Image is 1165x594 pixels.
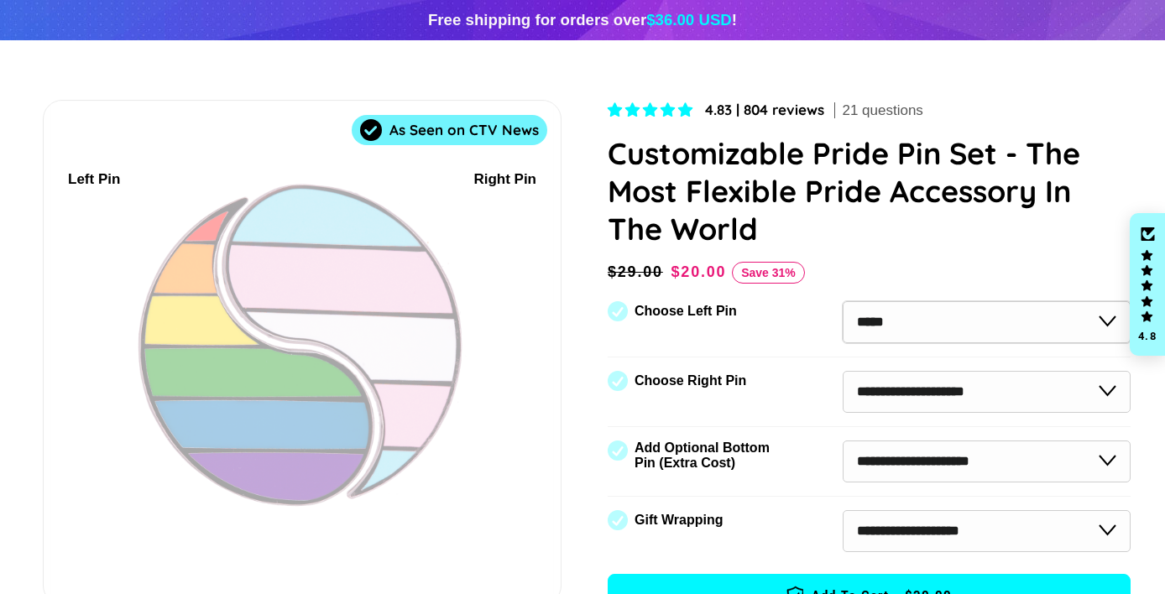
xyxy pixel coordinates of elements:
h1: Customizable Pride Pin Set - The Most Flexible Pride Accessory In The World [608,134,1131,247]
span: 21 questions [842,101,922,121]
div: 4.8 [1137,331,1157,341]
label: Choose Right Pin [635,373,746,388]
label: Gift Wrapping [635,513,723,528]
div: Right Pin [473,169,536,191]
span: $29.00 [608,260,667,284]
div: Free shipping for orders over ! [428,8,737,32]
div: Click to open Judge.me floating reviews tab [1130,213,1165,356]
span: $20.00 [671,263,727,280]
span: 4.83 stars [608,102,697,118]
label: Add Optional Bottom Pin (Extra Cost) [635,440,776,471]
span: $36.00 USD [646,11,732,29]
span: 4.83 | 804 reviews [705,101,824,118]
label: Choose Left Pin [635,304,737,319]
span: Save 31% [732,262,805,284]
